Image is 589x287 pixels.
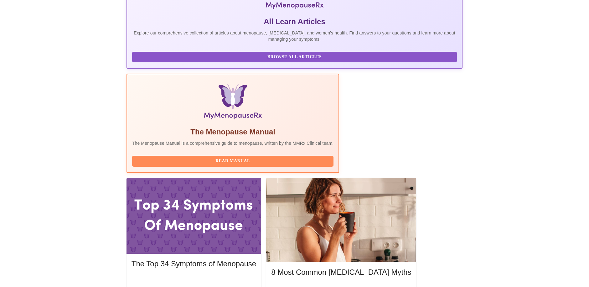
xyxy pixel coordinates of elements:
span: Read Manual [138,157,328,165]
h5: The Top 34 Symptoms of Menopause [132,259,256,269]
p: Explore our comprehensive collection of articles about menopause, [MEDICAL_DATA], and women's hea... [132,30,457,42]
button: Read More [132,274,256,285]
a: Read More [132,277,258,282]
button: Browse All Articles [132,52,457,63]
h5: The Menopause Manual [132,127,334,137]
img: Menopause Manual [164,84,302,122]
h5: All Learn Articles [132,17,457,27]
a: Read Manual [132,158,335,163]
a: Browse All Articles [132,54,459,59]
p: The Menopause Manual is a comprehensive guide to menopause, written by the MMRx Clinical team. [132,140,334,146]
h5: 8 Most Common [MEDICAL_DATA] Myths [271,267,411,277]
span: Read More [138,276,250,284]
span: Browse All Articles [138,53,451,61]
button: Read Manual [132,156,334,167]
